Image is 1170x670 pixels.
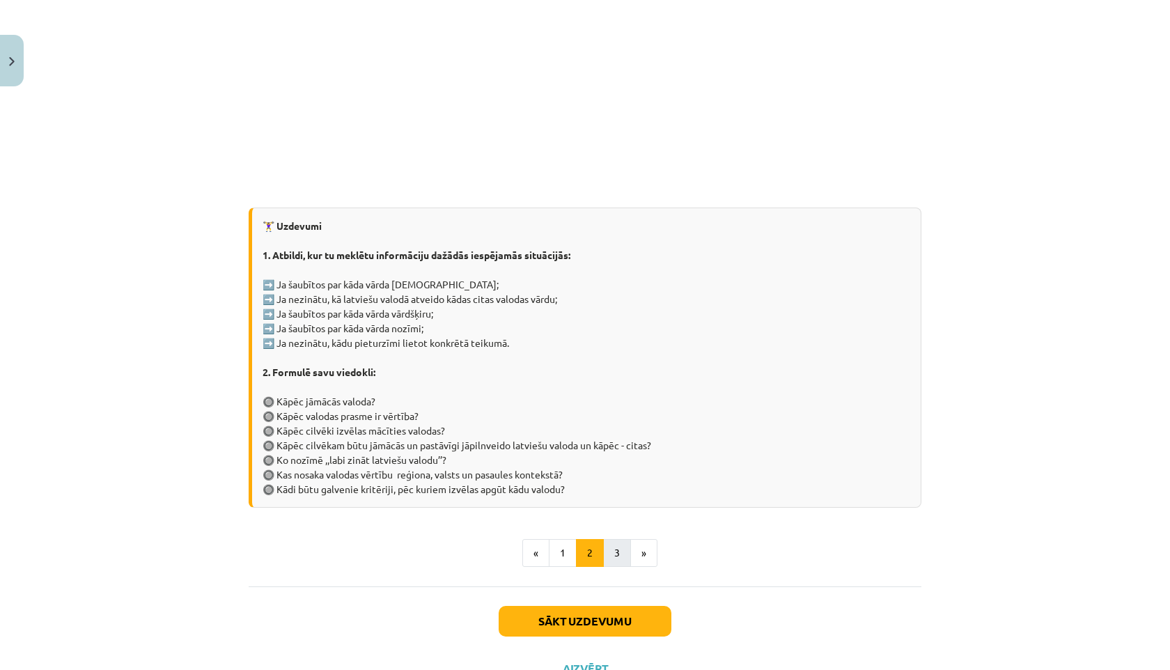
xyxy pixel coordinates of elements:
[603,539,631,567] button: 3
[249,539,921,567] nav: Page navigation example
[263,219,322,232] strong: 🏋️‍♀️ Uzdevumi
[576,539,604,567] button: 2
[9,57,15,66] img: icon-close-lesson-0947bae3869378f0d4975bcd49f059093ad1ed9edebbc8119c70593378902aed.svg
[522,539,549,567] button: «
[263,366,375,378] strong: 2. Formulē savu viedokli:
[499,606,671,637] button: Sākt uzdevumu
[630,539,657,567] button: »
[549,539,577,567] button: 1
[263,249,570,261] strong: 1. Atbildi, kur tu meklētu informāciju dažādās iespējamās situācijās:
[249,208,921,508] div: ➡️ Ja šaubītos par kāda vārda [DEMOGRAPHIC_DATA]; ➡️ Ja nezinātu, kā latviešu valodā atveido kāda...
